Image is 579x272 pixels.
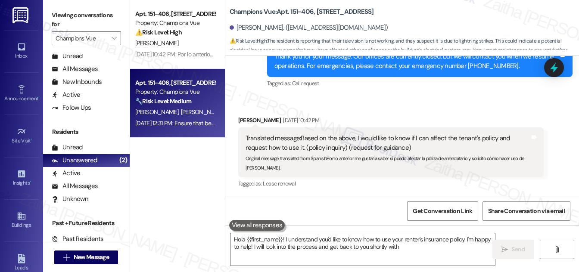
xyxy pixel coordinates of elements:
[135,97,191,105] strong: 🔧 Risk Level: Medium
[52,195,88,204] div: Unknown
[135,108,181,116] span: [PERSON_NAME]
[135,87,215,96] div: Property: Champions Vue
[52,90,81,99] div: Active
[12,7,30,23] img: ResiDesk Logo
[31,136,32,142] span: •
[52,182,98,191] div: All Messages
[246,134,530,152] div: Translated message: Based on the above, I would like to know if I can affect the tenant's policy ...
[4,124,39,148] a: Site Visit •
[38,94,40,100] span: •
[43,219,130,228] div: Past + Future Residents
[56,31,107,45] input: All communities
[52,235,104,244] div: Past Residents
[246,155,524,170] sub: Original message, translated from Spanish : Por lo anterior me gustaría saber si puedo afectar la...
[52,9,121,31] label: Viewing conversations for
[238,177,544,190] div: Tagged as:
[263,180,296,187] span: Lease renewal
[135,19,215,28] div: Property: Champions Vue
[135,9,215,19] div: Apt. 151-406, [STREET_ADDRESS]
[511,245,525,254] span: Send
[292,80,319,87] span: Call request
[238,116,544,128] div: [PERSON_NAME]
[74,253,109,262] span: New Message
[482,201,570,221] button: Share Conversation via email
[554,246,560,253] i: 
[54,250,118,264] button: New Message
[230,233,495,266] textarea: Hola {{first_name}}! I understand you'd like to know how to use your renter's insurance policy. I...
[52,143,83,152] div: Unread
[281,116,319,125] div: [DATE] 10:42 PM
[52,65,98,74] div: All Messages
[230,37,267,44] strong: ⚠️ Risk Level: High
[181,108,226,116] span: [PERSON_NAME]
[135,119,348,127] div: [DATE] 12:31 PM: Ensure that before giving permission for the move, the elevators serve
[52,77,102,87] div: New Inbounds
[4,167,39,190] a: Insights •
[43,127,130,136] div: Residents
[52,103,91,112] div: Follow Ups
[4,209,39,232] a: Buildings
[230,23,388,32] div: [PERSON_NAME]. ([EMAIL_ADDRESS][DOMAIN_NAME])
[267,77,573,90] div: Tagged as:
[135,39,178,47] span: [PERSON_NAME]
[52,52,83,61] div: Unread
[230,7,374,16] b: Champions Vue: Apt. 151-406, [STREET_ADDRESS]
[30,179,31,185] span: •
[52,169,81,178] div: Active
[117,154,130,167] div: (2)
[274,52,559,71] div: Thank you for your message. Our offices are currently closed, but we will contact you when we res...
[112,35,116,42] i: 
[52,156,97,165] div: Unanswered
[492,240,534,259] button: Send
[135,28,182,36] strong: ⚠️ Risk Level: High
[63,254,70,261] i: 
[501,246,508,253] i: 
[407,201,478,221] button: Get Conversation Link
[230,37,579,74] span: : The resident is reporting that their television is not working, and they suspect it is due to l...
[135,78,215,87] div: Apt. 151-406, [STREET_ADDRESS]
[135,50,481,58] div: [DATE] 10:42 PM: Por lo anterior me gustaría saber si puedo afectar la póliza de arrendatario y s...
[413,207,472,216] span: Get Conversation Link
[488,207,565,216] span: Share Conversation via email
[4,40,39,63] a: Inbox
